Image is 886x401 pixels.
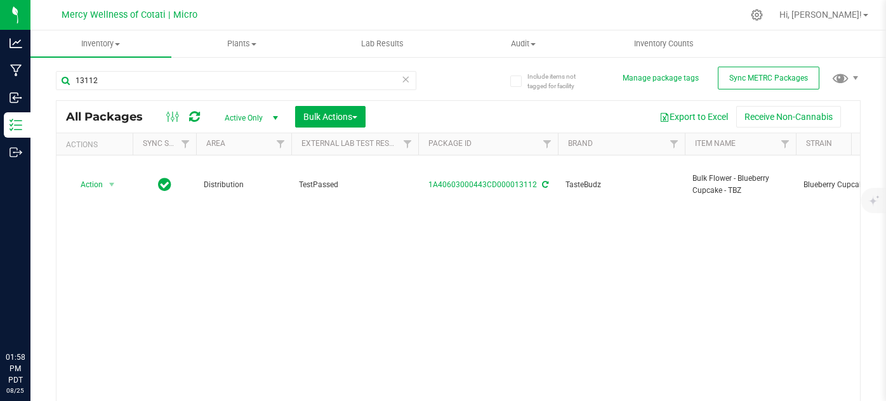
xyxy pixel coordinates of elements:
[593,30,734,57] a: Inventory Counts
[10,64,22,77] inline-svg: Manufacturing
[806,139,832,148] a: Strain
[402,71,411,88] span: Clear
[143,139,192,148] a: Sync Status
[10,119,22,131] inline-svg: Inventory
[56,71,416,90] input: Search Package ID, Item Name, SKU, Lot or Part Number...
[62,10,197,20] span: Mercy Wellness of Cotati | Micro
[66,110,155,124] span: All Packages
[6,352,25,386] p: 01:58 PM PDT
[104,176,120,194] span: select
[175,133,196,155] a: Filter
[66,140,128,149] div: Actions
[537,133,558,155] a: Filter
[69,176,103,194] span: Action
[428,180,537,189] a: 1A40603000443CD000013112
[303,112,357,122] span: Bulk Actions
[397,133,418,155] a: Filter
[295,106,366,128] button: Bulk Actions
[623,73,699,84] button: Manage package tags
[664,133,685,155] a: Filter
[13,299,51,338] iframe: Resource center
[312,30,453,57] a: Lab Results
[568,139,593,148] a: Brand
[171,30,312,57] a: Plants
[453,30,593,57] a: Audit
[10,91,22,104] inline-svg: Inbound
[749,9,765,21] div: Manage settings
[729,74,808,82] span: Sync METRC Packages
[651,106,736,128] button: Export to Excel
[301,139,401,148] a: External Lab Test Result
[617,38,711,49] span: Inventory Counts
[37,298,53,313] iframe: Resource center unread badge
[775,133,796,155] a: Filter
[206,139,225,148] a: Area
[158,176,171,194] span: In Sync
[10,146,22,159] inline-svg: Outbound
[718,67,819,89] button: Sync METRC Packages
[779,10,862,20] span: Hi, [PERSON_NAME]!
[299,179,411,191] span: TestPassed
[10,37,22,49] inline-svg: Analytics
[30,38,171,49] span: Inventory
[428,139,472,148] a: Package ID
[695,139,736,148] a: Item Name
[540,180,548,189] span: Sync from Compliance System
[172,38,312,49] span: Plants
[736,106,841,128] button: Receive Non-Cannabis
[6,386,25,395] p: 08/25
[344,38,421,49] span: Lab Results
[270,133,291,155] a: Filter
[453,38,593,49] span: Audit
[565,179,677,191] span: TasteBudz
[527,72,591,91] span: Include items not tagged for facility
[204,179,284,191] span: Distribution
[692,173,788,197] span: Bulk Flower - Blueberry Cupcake - TBZ
[30,30,171,57] a: Inventory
